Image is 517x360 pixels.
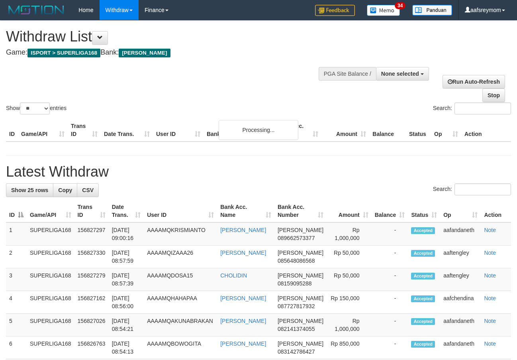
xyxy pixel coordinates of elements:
td: AAAAMQIZAAA26 [144,246,217,268]
a: Note [484,227,496,233]
td: 3 [6,268,27,291]
th: Amount [321,119,369,142]
td: [DATE] 08:57:59 [109,246,144,268]
th: User ID: activate to sort column ascending [144,200,217,222]
img: Feedback.jpg [315,5,355,16]
td: AAAAMQKRISMIANTO [144,222,217,246]
span: Copy [58,187,72,193]
td: [DATE] 08:54:13 [109,336,144,359]
th: Trans ID [68,119,101,142]
th: Trans ID: activate to sort column ascending [74,200,109,222]
td: 4 [6,291,27,314]
th: Date Trans.: activate to sort column ascending [109,200,144,222]
th: User ID [153,119,204,142]
span: Accepted [411,318,435,325]
td: 156827279 [74,268,109,291]
div: PGA Site Balance / [319,67,376,81]
span: [PERSON_NAME] [278,250,323,256]
span: Copy 083142786427 to clipboard [278,348,315,355]
a: Note [484,272,496,279]
th: Bank Acc. Name [204,119,274,142]
td: aaftengley [440,246,481,268]
select: Showentries [20,102,50,114]
td: 156827162 [74,291,109,314]
span: Accepted [411,227,435,234]
h1: Latest Withdraw [6,164,511,180]
td: 156827297 [74,222,109,246]
td: Rp 1,000,000 [327,222,372,246]
span: Show 25 rows [11,187,48,193]
th: Bank Acc. Number [274,119,321,142]
th: Date Trans. [101,119,153,142]
td: - [372,268,408,291]
span: [PERSON_NAME] [119,49,170,57]
span: Accepted [411,273,435,279]
label: Search: [433,183,511,195]
h4: Game: Bank: [6,49,337,57]
a: [PERSON_NAME] [220,227,266,233]
td: SUPERLIGA168 [27,291,74,314]
img: panduan.png [412,5,452,16]
th: Game/API: activate to sort column ascending [27,200,74,222]
a: [PERSON_NAME] [220,340,266,347]
a: Note [484,295,496,301]
td: - [372,222,408,246]
a: [PERSON_NAME] [220,250,266,256]
td: SUPERLIGA168 [27,246,74,268]
td: [DATE] 09:00:16 [109,222,144,246]
th: Balance [369,119,406,142]
td: Rp 50,000 [327,268,372,291]
td: SUPERLIGA168 [27,268,74,291]
span: Copy 085648086568 to clipboard [278,258,315,264]
button: None selected [376,67,429,81]
h1: Withdraw List [6,29,337,45]
img: MOTION_logo.png [6,4,67,16]
th: Game/API [18,119,68,142]
td: AAAAMQHAHAPAA [144,291,217,314]
th: Action [461,119,511,142]
div: Processing... [219,120,298,140]
span: Copy 08159095288 to clipboard [278,280,312,287]
th: Status: activate to sort column ascending [408,200,440,222]
a: Note [484,318,496,324]
span: CSV [82,187,94,193]
span: Copy 087727817932 to clipboard [278,303,315,309]
td: SUPERLIGA168 [27,222,74,246]
span: [PERSON_NAME] [278,318,323,324]
td: aafandaneth [440,314,481,336]
span: Accepted [411,250,435,257]
a: Stop [482,89,505,102]
a: [PERSON_NAME] [220,318,266,324]
span: [PERSON_NAME] [278,295,323,301]
a: Run Auto-Refresh [443,75,505,89]
a: [PERSON_NAME] [220,295,266,301]
td: 156827026 [74,314,109,336]
td: aafchendina [440,291,481,314]
td: - [372,336,408,359]
label: Show entries [6,102,67,114]
td: AAAAMQAKUNABRAKAN [144,314,217,336]
a: CHOLIDIN [220,272,247,279]
td: aafandaneth [440,222,481,246]
td: SUPERLIGA168 [27,314,74,336]
a: CSV [77,183,99,197]
td: 156827330 [74,246,109,268]
span: Copy 082141374055 to clipboard [278,326,315,332]
td: 2 [6,246,27,268]
td: AAAAMQDOSA15 [144,268,217,291]
th: Amount: activate to sort column ascending [327,200,372,222]
span: Accepted [411,295,435,302]
img: Button%20Memo.svg [367,5,400,16]
th: Balance: activate to sort column ascending [372,200,408,222]
td: Rp 150,000 [327,291,372,314]
td: aaftengley [440,268,481,291]
td: - [372,291,408,314]
td: SUPERLIGA168 [27,336,74,359]
span: None selected [381,71,419,77]
label: Search: [433,102,511,114]
td: [DATE] 08:54:21 [109,314,144,336]
th: ID: activate to sort column descending [6,200,27,222]
th: Op [431,119,461,142]
th: Op: activate to sort column ascending [440,200,481,222]
a: Note [484,340,496,347]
